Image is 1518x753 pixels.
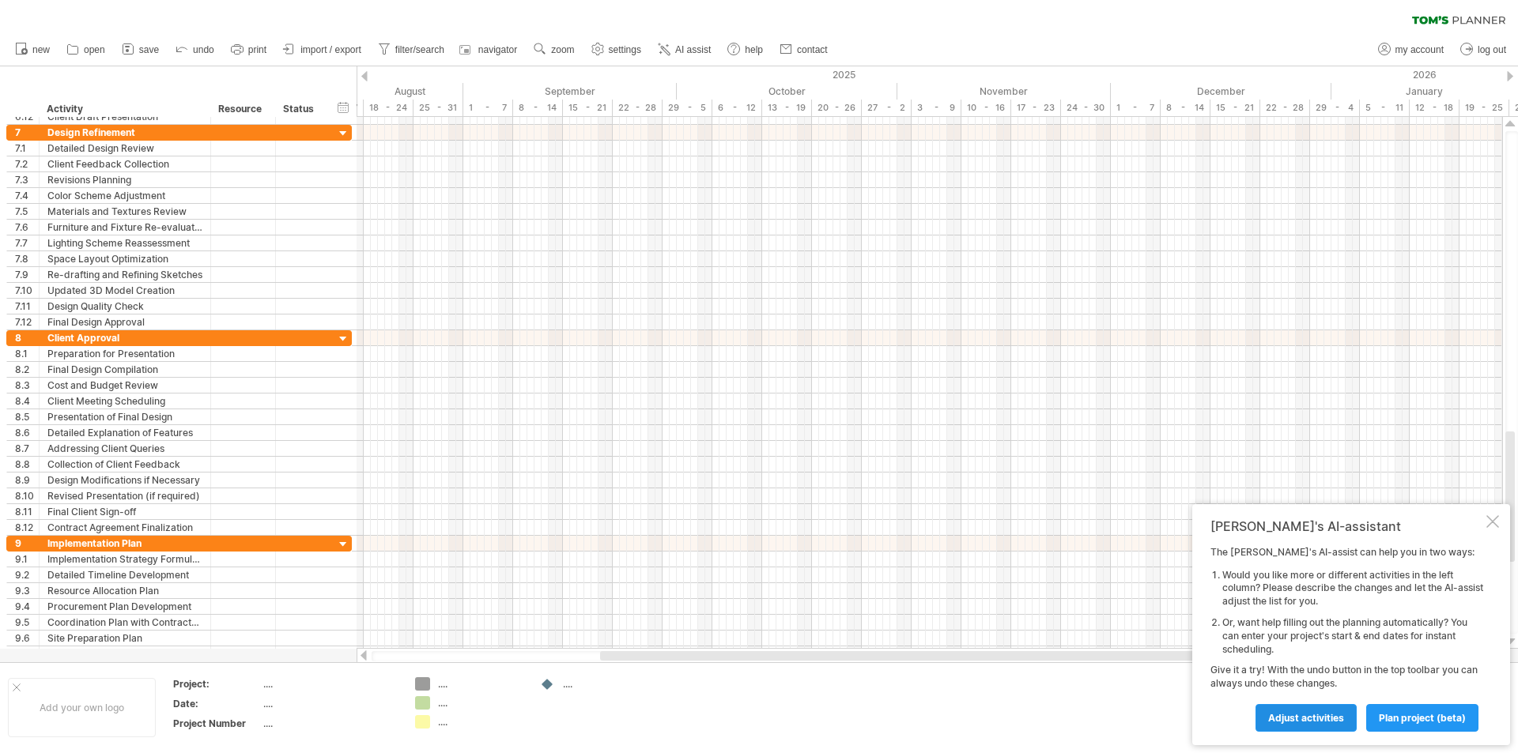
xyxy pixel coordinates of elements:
div: Client Meeting Scheduling [47,393,202,409]
div: 7.8 [15,251,39,266]
div: Project Number [173,717,260,730]
div: 25 - 31 [413,100,463,116]
a: open [62,40,110,60]
div: 9.5 [15,615,39,630]
div: 9.4 [15,599,39,614]
div: Collection of Client Feedback [47,457,202,472]
div: 8.11 [15,504,39,519]
div: Final Design Compilation [47,362,202,377]
div: December 2025 [1111,83,1331,100]
div: Cost and Budget Review [47,378,202,393]
div: 27 - 2 [862,100,912,116]
div: Space Layout Optimization [47,251,202,266]
span: save [139,44,159,55]
div: 8.2 [15,362,39,377]
div: Re-drafting and Refining Sketches [47,267,202,282]
div: Implementation Strategy Formulation [47,552,202,567]
div: 7.6 [15,220,39,235]
span: print [248,44,266,55]
div: 15 - 21 [563,100,613,116]
span: my account [1395,44,1444,55]
a: save [118,40,164,60]
div: 5 - 11 [1360,100,1410,116]
span: help [745,44,763,55]
div: Lighting Scheme Reassessment [47,235,202,250]
div: 8.7 [15,441,39,456]
span: plan project (beta) [1379,712,1466,724]
div: 12 - 18 [1410,100,1459,116]
span: undo [193,44,214,55]
a: import / export [279,40,366,60]
div: Resource Allocation Plan [47,583,202,598]
div: 7.5 [15,204,39,219]
div: Materials and Textures Review [47,204,202,219]
div: 7.3 [15,172,39,187]
div: 7.9 [15,267,39,282]
div: Coordination Plan with Contractors [47,615,202,630]
div: Activity [47,101,202,117]
div: .... [563,677,649,691]
div: 22 - 28 [1260,100,1310,116]
div: 8.8 [15,457,39,472]
a: undo [172,40,219,60]
a: contact [776,40,833,60]
span: filter/search [395,44,444,55]
div: September 2025 [463,83,677,100]
div: 20 - 26 [812,100,862,116]
div: 8.1 [15,346,39,361]
div: Revisions Planning [47,172,202,187]
div: 18 - 24 [364,100,413,116]
div: .... [438,715,524,729]
li: Would you like more or different activities in the left column? Please describe the changes and l... [1222,569,1483,608]
div: Project: [173,677,260,691]
div: Detailed Timeline Development [47,567,202,582]
a: AI assist [654,40,716,60]
div: 7.12 [15,314,39,329]
div: 8.3 [15,378,39,393]
div: Detailed Explanation of Features [47,425,202,440]
div: Resource [218,101,266,117]
div: 1 - 7 [1111,100,1161,116]
div: Client Feedback Collection [47,156,202,171]
div: Addressing Client Queries [47,441,202,456]
span: Adjust activities [1268,712,1344,724]
span: log out [1478,44,1506,55]
div: 7.1 [15,141,39,156]
div: Presentation of Final Design [47,409,202,424]
div: 10 - 16 [961,100,1011,116]
a: plan project (beta) [1366,704,1478,732]
div: .... [438,677,524,691]
span: open [84,44,105,55]
div: .... [263,717,396,730]
div: 8 [15,330,39,345]
a: help [723,40,768,60]
div: .... [263,697,396,710]
div: Design Quality Check [47,299,202,314]
div: 7.2 [15,156,39,171]
div: 8.9 [15,473,39,488]
a: new [11,40,55,60]
div: 24 - 30 [1061,100,1111,116]
div: Preparation for Presentation [47,346,202,361]
a: my account [1374,40,1448,60]
div: 8.5 [15,409,39,424]
div: 17 - 23 [1011,100,1061,116]
div: 29 - 5 [663,100,712,116]
span: zoom [551,44,574,55]
span: contact [797,44,828,55]
div: 8 - 14 [1161,100,1210,116]
span: import / export [300,44,361,55]
div: 6 - 12 [712,100,762,116]
div: Color Scheme Adjustment [47,188,202,203]
div: 9.3 [15,583,39,598]
div: Updated 3D Model Creation [47,283,202,298]
div: 7.4 [15,188,39,203]
li: Or, want help filling out the planning automatically? You can enter your project's start & end da... [1222,616,1483,656]
a: log out [1456,40,1511,60]
div: 15 - 21 [1210,100,1260,116]
div: Client Approval [47,330,202,345]
div: Final Design Approval [47,314,202,329]
div: 8.10 [15,488,39,503]
a: filter/search [374,40,449,60]
div: Design Refinement [47,125,202,140]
